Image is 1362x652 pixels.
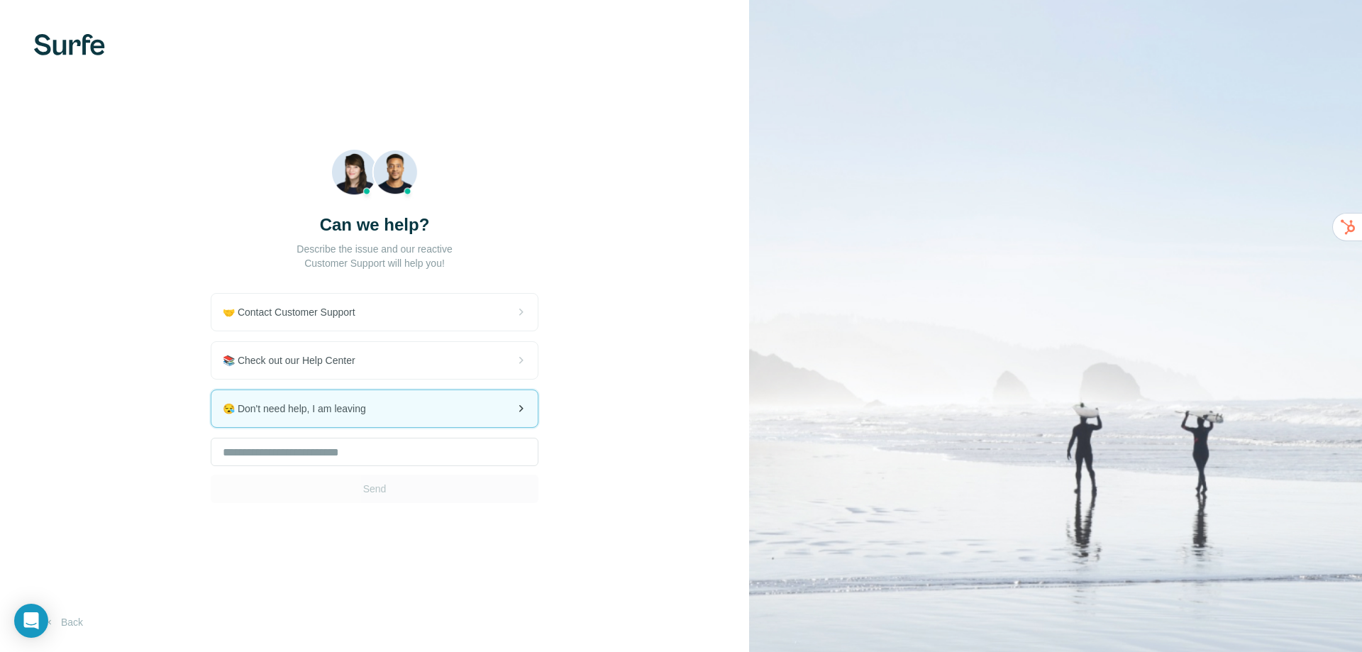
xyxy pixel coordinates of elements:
span: 🤝 Contact Customer Support [223,305,367,319]
button: Back [34,609,93,635]
span: 😪 Don't need help, I am leaving [223,402,377,416]
div: Open Intercom Messenger [14,604,48,638]
h3: Can we help? [320,214,430,236]
span: 📚 Check out our Help Center [223,353,367,368]
img: Beach Photo [331,149,419,202]
img: Surfe's logo [34,34,105,55]
p: Customer Support will help you! [304,256,445,270]
p: Describe the issue and our reactive [297,242,452,256]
